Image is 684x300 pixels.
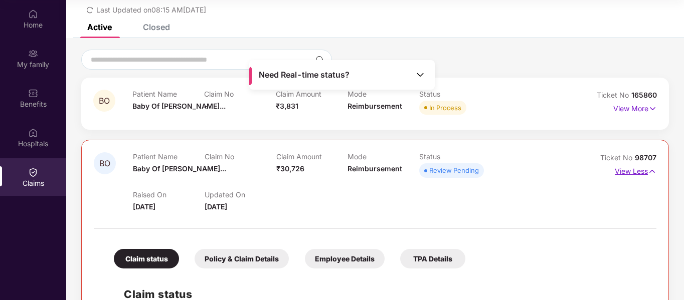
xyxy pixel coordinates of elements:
p: View More [613,101,657,114]
img: svg+xml;base64,PHN2ZyB3aWR0aD0iMjAiIGhlaWdodD0iMjAiIHZpZXdCb3g9IjAgMCAyMCAyMCIgZmlsbD0ibm9uZSIgeG... [28,49,38,59]
p: Status [419,90,491,98]
div: Review Pending [429,165,479,175]
span: Reimbursement [348,102,402,110]
span: BO [99,97,110,105]
div: Closed [143,22,170,32]
span: Ticket No [597,91,631,99]
span: ₹3,831 [276,102,298,110]
p: Status [419,152,491,161]
span: - [205,164,208,173]
img: svg+xml;base64,PHN2ZyBpZD0iSG9tZSIgeG1sbnM9Imh0dHA6Ly93d3cudzMub3JnLzIwMDAvc3ZnIiB3aWR0aD0iMjAiIG... [28,9,38,19]
div: Employee Details [305,249,385,268]
p: Patient Name [133,152,205,161]
p: Claim No [205,152,276,161]
p: Claim Amount [276,152,348,161]
span: Reimbursement [348,164,402,173]
span: Ticket No [600,153,635,162]
p: View Less [615,163,656,177]
span: redo [86,6,93,14]
img: svg+xml;base64,PHN2ZyB4bWxucz0iaHR0cDovL3d3dy53My5vcmcvMjAwMC9zdmciIHdpZHRoPSIxNyIgaGVpZ2h0PSIxNy... [648,103,657,114]
span: Baby Of [PERSON_NAME]... [132,102,226,110]
span: 98707 [635,153,656,162]
p: Raised On [133,190,205,199]
div: Claim status [114,249,179,268]
img: Toggle Icon [415,70,425,80]
img: svg+xml;base64,PHN2ZyBpZD0iU2VhcmNoLTMyeDMyIiB4bWxucz0iaHR0cDovL3d3dy53My5vcmcvMjAwMC9zdmciIHdpZH... [315,56,323,64]
p: Mode [348,90,419,98]
img: svg+xml;base64,PHN2ZyBpZD0iSG9zcGl0YWxzIiB4bWxucz0iaHR0cDovL3d3dy53My5vcmcvMjAwMC9zdmciIHdpZHRoPS... [28,128,38,138]
img: svg+xml;base64,PHN2ZyBpZD0iQ2xhaW0iIHhtbG5zPSJodHRwOi8vd3d3LnczLm9yZy8yMDAwL3N2ZyIgd2lkdGg9IjIwIi... [28,167,38,177]
div: Policy & Claim Details [195,249,289,268]
div: In Process [429,103,461,113]
p: Patient Name [132,90,204,98]
p: Claim No [204,90,276,98]
p: Updated On [205,190,276,199]
p: Mode [348,152,419,161]
img: svg+xml;base64,PHN2ZyB4bWxucz0iaHR0cDovL3d3dy53My5vcmcvMjAwMC9zdmciIHdpZHRoPSIxNyIgaGVpZ2h0PSIxNy... [648,166,656,177]
img: svg+xml;base64,PHN2ZyBpZD0iQmVuZWZpdHMiIHhtbG5zPSJodHRwOi8vd3d3LnczLm9yZy8yMDAwL3N2ZyIgd2lkdGg9Ij... [28,88,38,98]
span: BO [99,159,110,168]
p: Claim Amount [276,90,348,98]
span: 165860 [631,91,657,99]
span: - [204,102,208,110]
div: TPA Details [400,249,465,268]
span: Need Real-time status? [259,70,350,80]
span: Baby Of [PERSON_NAME]... [133,164,226,173]
span: Last Updated on 08:15 AM[DATE] [96,6,206,14]
div: Active [87,22,112,32]
span: ₹30,726 [276,164,304,173]
span: [DATE] [205,202,227,211]
span: [DATE] [133,202,155,211]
